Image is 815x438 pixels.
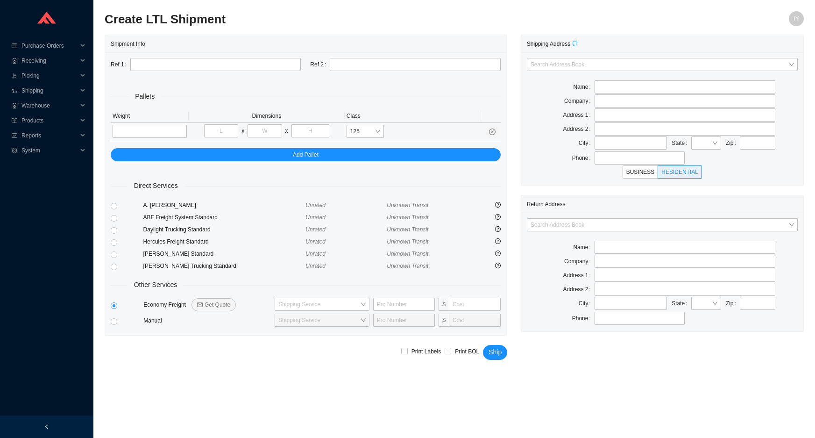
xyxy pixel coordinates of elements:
[143,225,306,234] div: Daylight Trucking Standard
[408,347,445,356] span: Print Labels
[111,58,130,71] label: Ref 1
[489,347,502,358] span: Ship
[387,226,428,233] span: Unknown Transit
[726,297,740,310] label: Zip
[572,312,595,325] label: Phone
[128,280,184,290] span: Other Services
[21,83,78,98] span: Shipping
[563,269,594,282] label: Address 1
[191,298,236,311] button: mailGet Quote
[305,202,326,208] span: Unrated
[11,133,18,138] span: fund
[105,11,629,28] h2: Create LTL Shipment
[143,237,306,246] div: Hercules Freight Standard
[572,39,578,49] div: Copy
[11,148,18,153] span: setting
[495,202,501,208] span: question-circle
[626,169,655,175] span: BUSINESS
[573,241,594,254] label: Name
[21,128,78,143] span: Reports
[495,214,501,220] span: question-circle
[350,125,380,137] span: 125
[21,98,78,113] span: Warehouse
[672,297,691,310] label: State
[128,91,161,102] span: Pallets
[439,314,449,327] span: $
[579,297,595,310] label: City
[111,109,189,123] th: Weight
[142,298,273,311] div: Economy Freight
[189,109,345,123] th: Dimensions
[21,113,78,128] span: Products
[387,238,428,245] span: Unknown Transit
[661,169,698,175] span: RESIDENTIAL
[305,251,326,257] span: Unrated
[285,126,288,136] div: x
[495,238,501,244] span: question-circle
[387,263,428,269] span: Unknown Transit
[579,136,595,150] label: City
[305,263,326,269] span: Unrated
[305,226,326,233] span: Unrated
[387,214,428,221] span: Unknown Transit
[143,261,306,271] div: [PERSON_NAME] Trucking Standard
[572,41,578,46] span: copy
[726,136,740,150] label: Zip
[573,80,594,93] label: Name
[305,214,326,221] span: Unrated
[451,347,483,356] span: Print BOL
[11,118,18,123] span: read
[21,53,78,68] span: Receiving
[794,11,799,26] span: IY
[143,249,306,258] div: [PERSON_NAME] Standard
[293,150,319,159] span: Add Pallet
[495,226,501,232] span: question-circle
[248,124,282,137] input: W
[563,108,594,122] label: Address 1
[310,58,330,71] label: Ref 2
[21,68,78,83] span: Picking
[564,255,595,268] label: Company
[495,263,501,268] span: question-circle
[439,298,449,311] span: $
[143,213,306,222] div: ABF Freight System Standard
[563,122,594,136] label: Address 2
[204,124,238,137] input: L
[387,202,428,208] span: Unknown Transit
[564,94,595,108] label: Company
[527,41,578,47] span: Shipping Address
[387,251,428,257] span: Unknown Transit
[241,126,244,136] div: x
[345,109,481,123] th: Class
[572,151,595,165] label: Phone
[128,180,184,191] span: Direct Services
[495,251,501,256] span: question-circle
[483,345,507,360] button: Ship
[449,314,501,327] input: Cost
[111,35,501,52] div: Shipment Info
[672,136,691,150] label: State
[305,238,326,245] span: Unrated
[44,424,50,430] span: left
[527,195,798,213] div: Return Address
[143,201,306,210] div: A. [PERSON_NAME]
[291,124,329,137] input: H
[563,283,594,296] label: Address 2
[21,38,78,53] span: Purchase Orders
[111,148,501,161] button: Add Pallet
[486,125,499,138] button: close-circle
[373,298,435,311] input: Pro Number
[449,298,501,311] input: Cost
[11,43,18,49] span: credit-card
[373,314,435,327] input: Pro Number
[142,316,273,325] div: Manual
[21,143,78,158] span: System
